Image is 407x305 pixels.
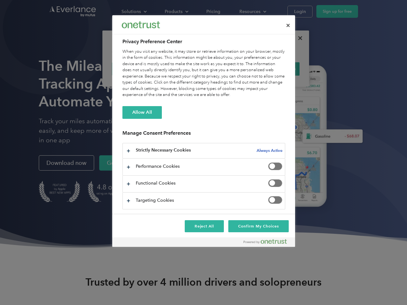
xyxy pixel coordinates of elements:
[185,220,224,232] button: Reject All
[122,38,285,45] h2: Privacy Preference Center
[112,15,295,247] div: Preference center
[122,130,285,140] h3: Manage Consent Preferences
[122,49,285,98] div: When you visit any website, it may store or retrieve information on your browser, mostly in the f...
[112,15,295,247] div: Privacy Preference Center
[122,18,160,31] div: Everlance
[122,21,160,28] img: Everlance
[281,18,295,32] button: Close
[228,220,288,232] button: Confirm My Choices
[122,106,162,119] button: Allow All
[244,239,287,244] img: Powered by OneTrust Opens in a new Tab
[244,239,292,247] a: Powered by OneTrust Opens in a new Tab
